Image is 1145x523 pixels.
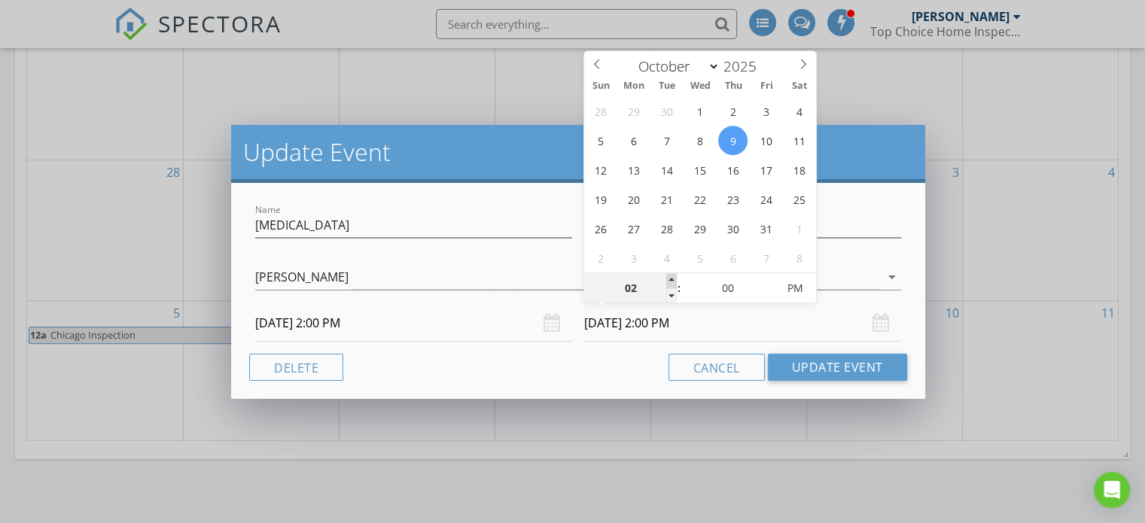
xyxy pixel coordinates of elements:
span: October 25, 2025 [784,184,814,214]
span: November 1, 2025 [784,214,814,243]
span: October 29, 2025 [685,214,714,243]
span: October 2, 2025 [718,96,748,126]
input: Year [720,56,769,76]
span: October 23, 2025 [718,184,748,214]
span: Fri [750,81,783,91]
span: Thu [717,81,750,91]
input: Select date [255,305,572,342]
span: : [677,273,681,303]
span: October 15, 2025 [685,155,714,184]
span: October 18, 2025 [784,155,814,184]
span: October 1, 2025 [685,96,714,126]
span: November 8, 2025 [784,243,814,272]
span: Sat [783,81,816,91]
span: October 4, 2025 [784,96,814,126]
span: November 6, 2025 [718,243,748,272]
span: Sun [584,81,617,91]
button: Update Event [768,354,907,381]
i: arrow_drop_down [883,268,901,286]
span: October 17, 2025 [751,155,781,184]
span: October 8, 2025 [685,126,714,155]
div: [PERSON_NAME] [255,270,349,284]
span: October 26, 2025 [586,214,615,243]
span: October 7, 2025 [652,126,681,155]
span: November 2, 2025 [586,243,615,272]
span: October 14, 2025 [652,155,681,184]
span: November 5, 2025 [685,243,714,272]
div: Open Intercom Messenger [1094,472,1130,508]
span: October 6, 2025 [619,126,648,155]
button: Cancel [668,354,765,381]
span: November 7, 2025 [751,243,781,272]
span: September 29, 2025 [619,96,648,126]
span: October 24, 2025 [751,184,781,214]
span: Mon [617,81,650,91]
span: October 16, 2025 [718,155,748,184]
span: October 27, 2025 [619,214,648,243]
span: October 19, 2025 [586,184,615,214]
span: Tue [650,81,684,91]
span: October 11, 2025 [784,126,814,155]
span: September 30, 2025 [652,96,681,126]
span: Wed [684,81,717,91]
span: October 28, 2025 [652,214,681,243]
span: October 9, 2025 [718,126,748,155]
span: October 21, 2025 [652,184,681,214]
button: Delete [249,354,343,381]
span: November 4, 2025 [652,243,681,272]
span: October 12, 2025 [586,155,615,184]
span: September 28, 2025 [586,96,615,126]
span: October 31, 2025 [751,214,781,243]
span: October 30, 2025 [718,214,748,243]
input: Select date [584,305,901,342]
span: October 5, 2025 [586,126,615,155]
span: October 22, 2025 [685,184,714,214]
span: November 3, 2025 [619,243,648,272]
span: October 10, 2025 [751,126,781,155]
span: October 20, 2025 [619,184,648,214]
span: October 13, 2025 [619,155,648,184]
h2: Update Event [243,137,913,167]
span: October 3, 2025 [751,96,781,126]
span: Click to toggle [774,273,815,303]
